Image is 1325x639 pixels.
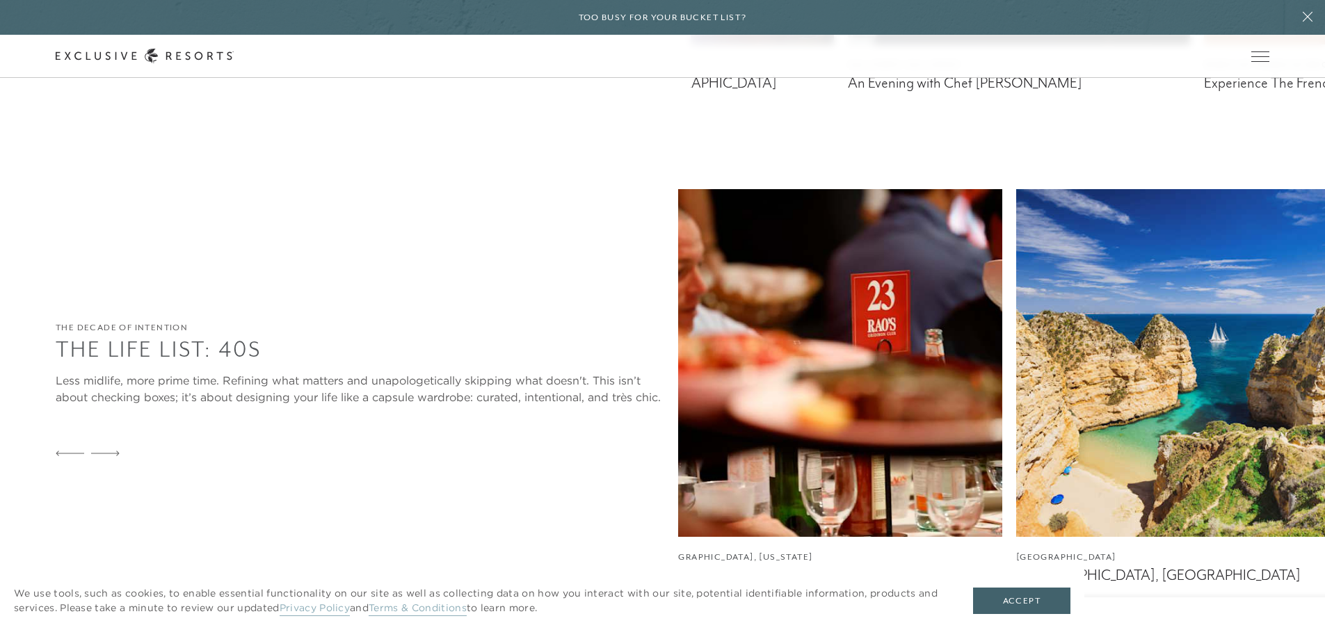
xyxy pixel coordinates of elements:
[56,321,664,334] h6: The Decade of Intention
[654,551,1002,564] figcaption: [GEOGRAPHIC_DATA], [US_STATE]
[56,372,664,405] div: Less midlife, more prime time. Refining what matters and unapologetically skipping what doesn't. ...
[280,601,350,616] a: Privacy Policy
[369,601,467,616] a: Terms & Conditions
[973,588,1070,614] button: Accept
[1251,51,1269,61] button: Open navigation
[848,74,1189,92] figcaption: An Evening with Chef [PERSON_NAME]
[579,11,747,24] h6: Too busy for your bucket list?
[14,586,945,615] p: We use tools, such as cookies, to enable essential functionality on our site as well as collectin...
